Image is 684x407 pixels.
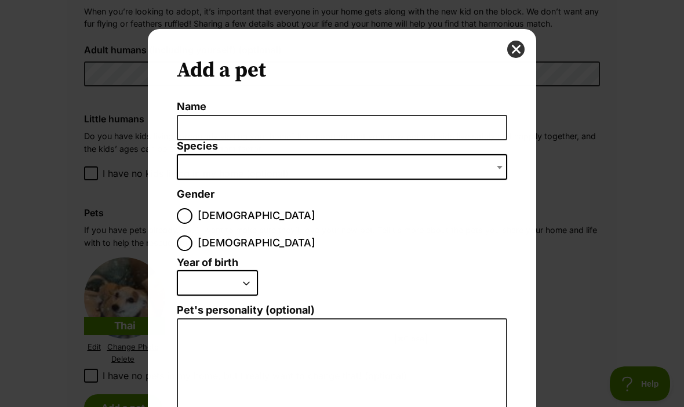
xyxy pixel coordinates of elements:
[177,140,507,152] label: Species
[177,257,238,269] label: Year of birth
[177,188,214,201] label: Gender
[198,208,315,224] span: [DEMOGRAPHIC_DATA]
[198,235,315,251] span: [DEMOGRAPHIC_DATA]
[177,101,507,113] label: Name
[507,41,525,58] button: close
[177,304,507,317] label: Pet's personality (optional)
[177,58,507,83] h2: Add a pet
